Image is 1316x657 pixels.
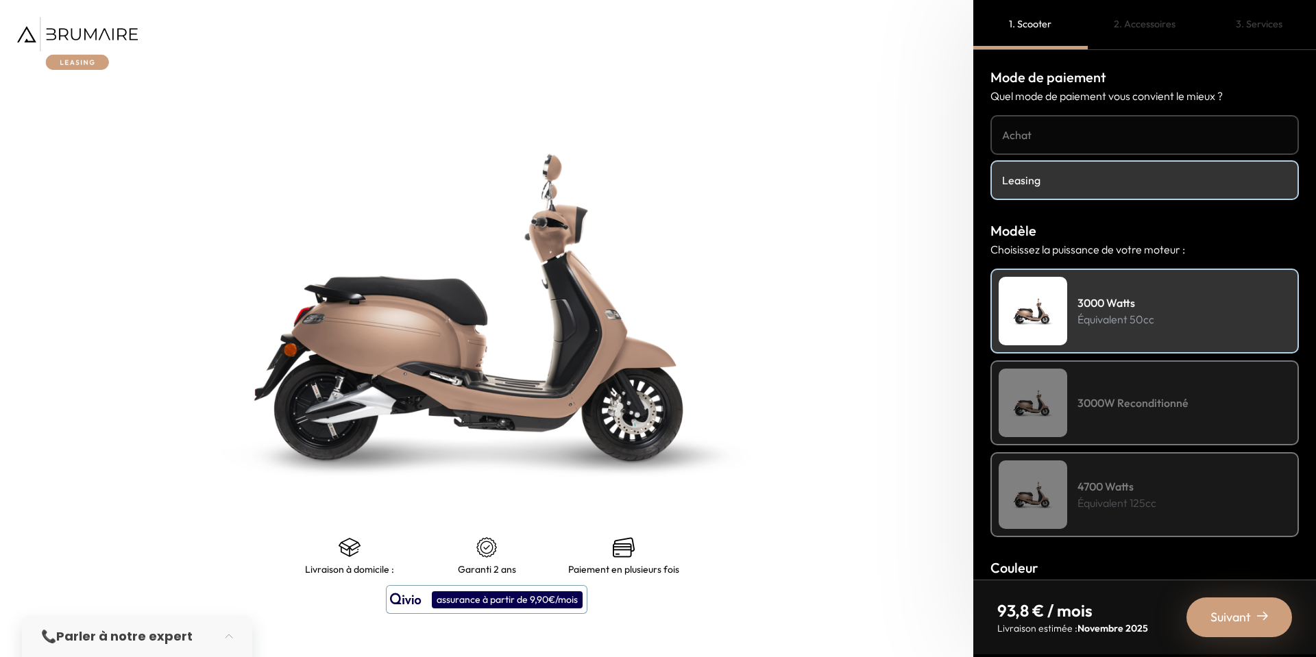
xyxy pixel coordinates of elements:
h4: 4700 Watts [1077,478,1156,495]
img: right-arrow-2.png [1257,610,1268,621]
img: certificat-de-garantie.png [476,536,498,558]
h3: Mode de paiement [990,67,1299,88]
p: 93,8 € / mois [997,599,1148,621]
h4: 3000 Watts [1077,295,1154,311]
p: Personnalisez la couleur de votre scooter : [990,578,1299,595]
button: assurance à partir de 9,90€/mois [386,585,587,614]
p: Quel mode de paiement vous convient le mieux ? [990,88,1299,104]
p: Livraison estimée : [997,621,1148,635]
h3: Modèle [990,221,1299,241]
img: logo qivio [390,591,422,608]
img: Brumaire Leasing [17,17,138,70]
h3: Couleur [990,558,1299,578]
span: Novembre 2025 [1077,622,1148,634]
h4: Leasing [1002,172,1287,188]
p: Livraison à domicile : [305,564,394,575]
p: Choisissez la puissance de votre moteur : [990,241,1299,258]
p: Équivalent 125cc [1077,495,1156,511]
img: Scooter Leasing [999,277,1067,345]
img: Scooter Leasing [999,460,1067,529]
img: shipping.png [339,536,361,558]
span: Suivant [1210,608,1251,627]
p: Équivalent 50cc [1077,311,1154,327]
p: Garanti 2 ans [458,564,516,575]
div: assurance à partir de 9,90€/mois [432,591,583,608]
img: credit-cards.png [613,536,635,558]
p: Paiement en plusieurs fois [568,564,679,575]
h4: 3000W Reconditionné [1077,395,1189,411]
h4: Achat [1002,127,1287,143]
a: Achat [990,115,1299,155]
img: Scooter Leasing [999,369,1067,437]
